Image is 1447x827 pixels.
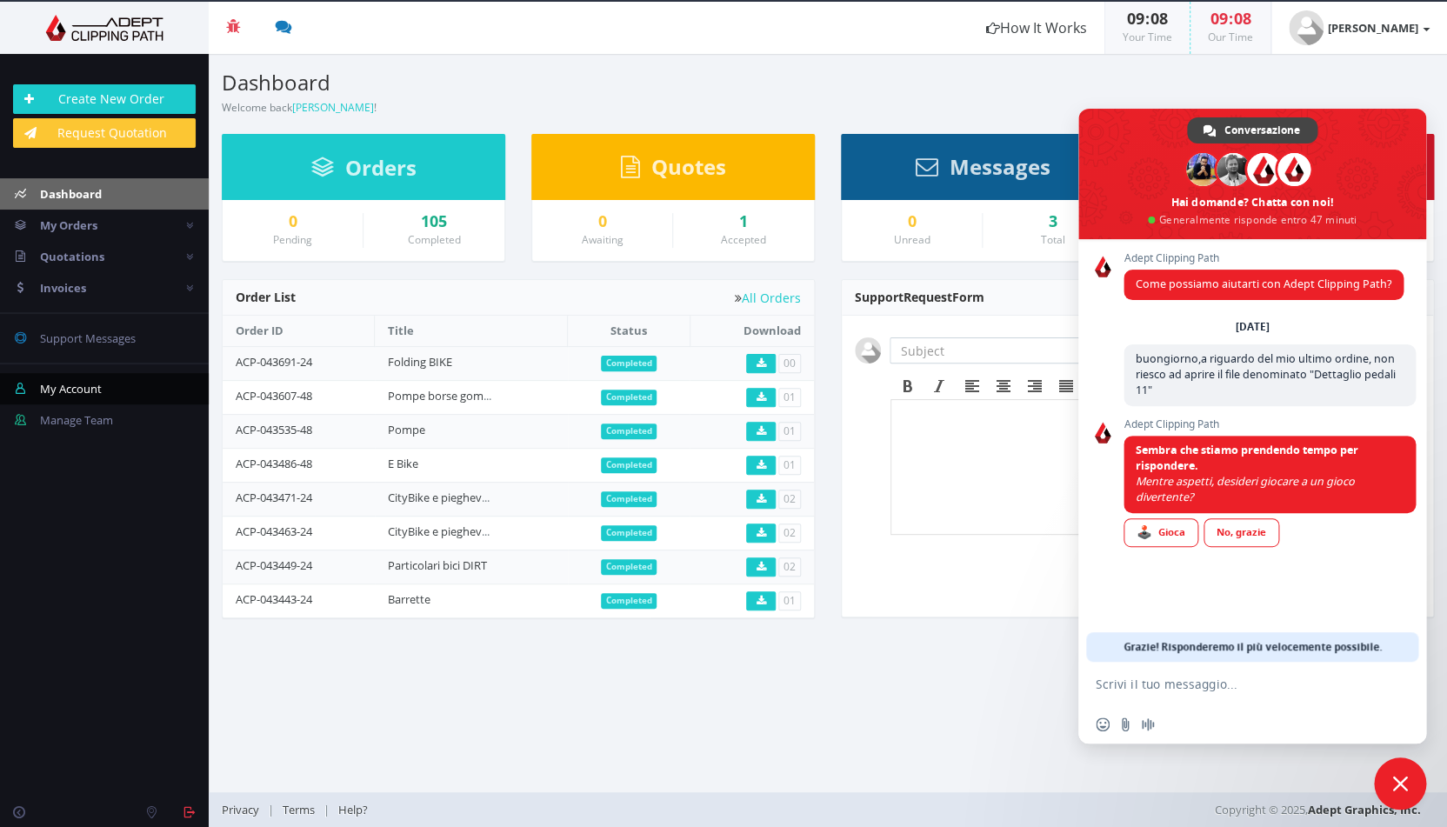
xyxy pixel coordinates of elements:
a: How It Works [969,2,1104,54]
span: Completed [601,356,657,371]
textarea: Scrivi il tuo messaggio... [1096,662,1374,705]
a: Barrette [388,591,430,607]
span: Sembra che stiamo prendendo tempo per rispondere. [1136,443,1358,473]
a: ACP-043486-48 [236,456,312,471]
small: Our Time [1208,30,1253,44]
a: Quotes [621,163,726,178]
a: 0 [545,213,659,230]
span: Quotations [40,249,104,264]
div: Italic [924,375,955,397]
a: No, grazie [1204,518,1279,547]
span: Completed [601,593,657,609]
span: 08 [1150,8,1168,29]
span: Support Messages [40,330,136,346]
a: Folding BIKE [388,354,452,370]
span: Inserisci una emoji [1096,717,1110,731]
span: Manage Team [40,412,113,428]
small: Completed [408,232,461,247]
a: ACP-043691-24 [236,354,312,370]
a: Gioca [1124,518,1198,547]
a: Help? [330,802,377,817]
span: Orders [345,153,417,182]
div: Align center [988,375,1019,397]
small: Awaiting [582,232,623,247]
span: Come possiamo aiutarti con Adept Clipping Path? [1136,277,1391,291]
span: My Orders [40,217,97,233]
span: Messages [950,152,1050,181]
a: 0 [236,213,350,230]
a: ACP-043449-24 [236,557,312,573]
span: Quotes [651,152,726,181]
a: Adept Graphics, Inc. [1308,802,1421,817]
span: Invia un file [1118,717,1132,731]
th: Status [568,316,690,346]
a: 0 [855,213,969,230]
span: Completed [601,525,657,541]
span: Adept Clipping Path [1124,252,1404,264]
span: 09 [1210,8,1228,29]
div: Align right [1019,375,1050,397]
span: Registra un messaggio audio [1141,717,1155,731]
a: Pompe [388,422,425,437]
a: Conversazione [1187,117,1317,143]
span: Order List [236,289,296,305]
a: Request Quotation [13,118,196,148]
a: Pompe borse gomma [388,388,500,403]
h3: Dashboard [222,71,815,94]
a: 1 [686,213,801,230]
a: Create New Order [13,84,196,114]
div: | | [222,792,1030,827]
span: : [1144,8,1150,29]
a: 105 [377,213,491,230]
span: Grazie! Risponderemo il più velocemente possibile. [1124,632,1382,662]
small: Unread [894,232,930,247]
a: ACP-043535-48 [236,422,312,437]
span: Copyright © 2025, [1215,801,1421,818]
div: Bold [892,375,924,397]
a: ACP-043463-24 [236,524,312,539]
div: [DATE] [1236,322,1270,332]
a: Messages [916,163,1050,178]
th: Title [375,316,568,346]
small: Accepted [721,232,766,247]
a: Chiudere la chat [1374,757,1426,810]
input: Subject [890,337,1142,363]
span: Completed [601,424,657,439]
small: Welcome back ! [222,100,377,115]
a: Privacy [222,802,268,817]
a: ACP-043471-24 [236,490,312,505]
span: Support Form [855,289,984,305]
span: Completed [601,457,657,473]
a: Particolari bici DIRT [388,557,487,573]
th: Download [690,316,814,346]
a: ACP-043607-48 [236,388,312,403]
span: 🕹️ [1137,525,1152,539]
img: user_default.jpg [855,337,881,363]
strong: [PERSON_NAME] [1328,20,1418,36]
a: ACP-043443-24 [236,591,312,607]
span: : [1228,8,1234,29]
a: CityBike e pieghevole [388,524,497,539]
span: Invoices [40,280,86,296]
a: Terms [274,802,323,817]
small: Total [1041,232,1065,247]
small: Your Time [1123,30,1172,44]
a: E Bike [388,456,418,471]
div: Align left [957,375,988,397]
small: Pending [273,232,312,247]
span: Request [904,289,952,305]
span: Completed [601,491,657,507]
div: 3 [996,213,1110,230]
a: [PERSON_NAME] [292,100,374,115]
img: user_default.jpg [1289,10,1324,45]
a: All Orders [735,291,801,304]
a: Orders [311,163,417,179]
a: CityBike e pieghevole 2 [388,490,506,505]
span: 08 [1234,8,1251,29]
span: Adept Clipping Path [1124,418,1416,430]
span: buongiorno,a riguardo del mio ultimo ordine, non riesco ad aprire il file denominato "Dettaglio p... [1136,351,1396,397]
